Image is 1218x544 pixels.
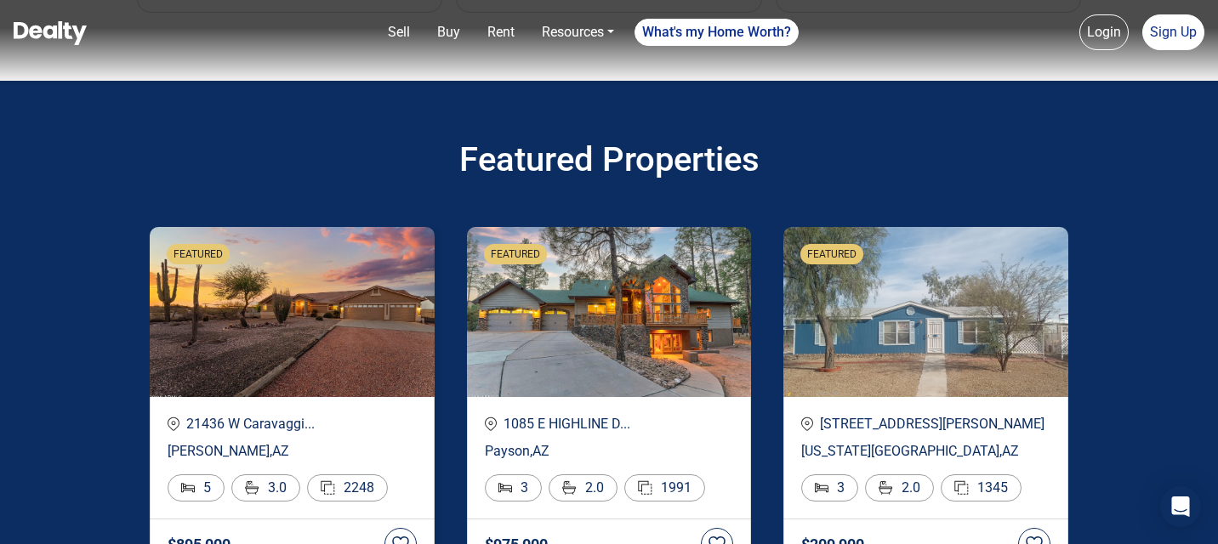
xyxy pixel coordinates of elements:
[638,480,652,495] img: Area
[801,441,1050,462] p: [US_STATE][GEOGRAPHIC_DATA] , AZ
[150,227,435,397] img: Recent Properties
[9,493,60,544] iframe: BigID CMP Widget
[865,474,934,501] div: 2.0
[14,21,87,45] img: Dealty - Buy, Sell & Rent Homes
[307,474,388,501] div: 2248
[137,135,1081,184] h3: Featured Properties
[481,15,521,49] a: Rent
[174,246,223,262] span: FEATURED
[168,441,417,462] p: [PERSON_NAME] , AZ
[498,483,512,493] img: Bed
[941,474,1022,501] div: 1345
[1079,14,1129,50] a: Login
[635,19,799,46] a: What's my Home Worth?
[168,474,225,501] div: 5
[801,414,1050,434] p: [STREET_ADDRESS][PERSON_NAME]
[783,227,1068,397] img: Recent Properties
[801,416,813,431] img: location
[807,246,857,262] span: FEATURED
[168,416,179,431] img: location
[815,483,828,493] img: Bed
[1142,14,1204,50] a: Sign Up
[430,15,467,49] a: Buy
[879,480,893,495] img: Bathroom
[467,227,752,397] img: Recent Properties
[321,480,335,495] img: Area
[624,474,705,501] div: 1991
[485,416,497,431] img: location
[168,414,417,434] p: 21436 W Caravaggi...
[954,480,969,495] img: Area
[231,474,300,501] div: 3.0
[491,246,540,262] span: FEATURED
[549,474,618,501] div: 2.0
[485,474,542,501] div: 3
[485,414,734,434] p: 1085 E HIGHLINE D...
[535,15,621,49] a: Resources
[562,480,577,495] img: Bathroom
[181,483,195,493] img: Bed
[245,480,259,495] img: Bathroom
[801,474,858,501] div: 3
[485,441,734,462] p: Payson , AZ
[381,15,417,49] a: Sell
[1160,486,1201,527] div: Open Intercom Messenger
